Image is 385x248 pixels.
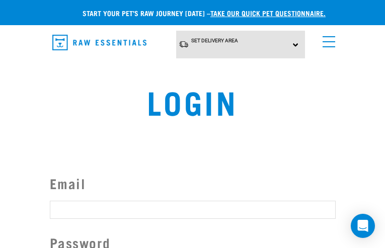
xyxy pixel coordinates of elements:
div: Open Intercom Messenger [351,214,375,238]
img: Raw Essentials Logo [52,35,146,50]
h1: Login [50,83,336,119]
label: Email [50,173,336,194]
a: menu [318,30,336,48]
img: van-moving.png [179,40,189,48]
span: Set Delivery Area [191,38,238,43]
a: take our quick pet questionnaire. [210,11,326,15]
